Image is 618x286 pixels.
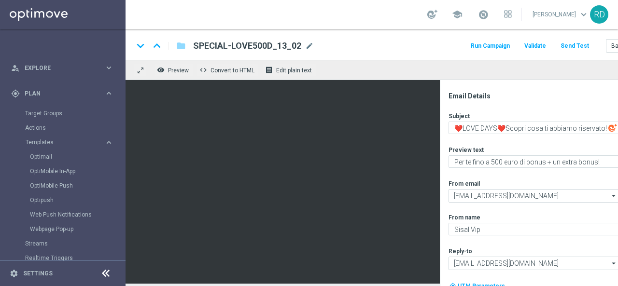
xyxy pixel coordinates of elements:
button: Validate [523,40,548,53]
div: Web Push Notifications [30,207,125,222]
div: RD [590,5,608,24]
div: Webpage Pop-up [30,222,125,236]
a: Streams [25,240,100,247]
span: mode_edit [305,41,314,50]
a: Optimail [30,153,100,161]
i: keyboard_arrow_right [104,89,113,98]
a: Target Groups [25,109,100,117]
div: Target Groups [25,106,125,121]
span: Validate [524,42,546,49]
div: Optimail [30,150,125,164]
a: Settings [23,271,53,276]
a: Webpage Pop-up [30,225,100,233]
a: [PERSON_NAME]keyboard_arrow_down [532,7,590,22]
i: gps_fixed [11,89,20,98]
i: person_search [11,64,20,72]
div: Actions [25,121,125,135]
span: Explore [25,65,104,71]
a: OptiMobile Push [30,182,100,190]
label: Preview text [449,146,484,154]
button: remove_red_eye Preview [154,64,193,76]
label: Reply-to [449,247,472,255]
div: Templates [26,139,104,145]
img: optiGenie.svg [608,123,617,132]
div: Optipush [30,193,125,207]
span: Templates [26,139,95,145]
span: SPECIAL-LOVE500D_13_02 [193,40,301,52]
label: Subject [449,112,470,120]
button: code Convert to HTML [197,64,259,76]
span: Preview [168,67,189,74]
i: keyboard_arrow_right [104,63,113,72]
button: person_search Explore keyboard_arrow_right [11,64,114,72]
i: settings [10,269,18,278]
i: folder [176,40,186,52]
label: From name [449,214,480,221]
button: Send Test [559,40,590,53]
button: Run Campaign [469,40,511,53]
button: gps_fixed Plan keyboard_arrow_right [11,90,114,97]
div: Streams [25,236,125,251]
i: remove_red_eye [157,66,165,74]
span: Plan [25,91,104,96]
span: code [199,66,207,74]
span: keyboard_arrow_down [578,9,589,20]
i: keyboard_arrow_up [150,39,164,53]
button: folder [175,38,187,54]
i: receipt [265,66,273,74]
span: Edit plain text [276,67,312,74]
a: Web Push Notifications [30,211,100,218]
div: Explore [11,64,104,72]
span: school [452,9,463,20]
button: Templates keyboard_arrow_right [25,138,114,146]
span: Convert to HTML [211,67,254,74]
i: keyboard_arrow_down [133,39,148,53]
div: OptiMobile Push [30,178,125,193]
div: Realtime Triggers [25,251,125,265]
a: Actions [25,124,100,132]
div: OptiMobile In-App [30,164,125,178]
button: receipt Edit plain text [263,64,316,76]
a: Optipush [30,196,100,204]
i: keyboard_arrow_right [104,138,113,147]
a: Realtime Triggers [25,254,100,262]
label: From email [449,180,480,188]
a: OptiMobile In-App [30,167,100,175]
div: Templates [25,135,125,236]
div: Plan [11,89,104,98]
